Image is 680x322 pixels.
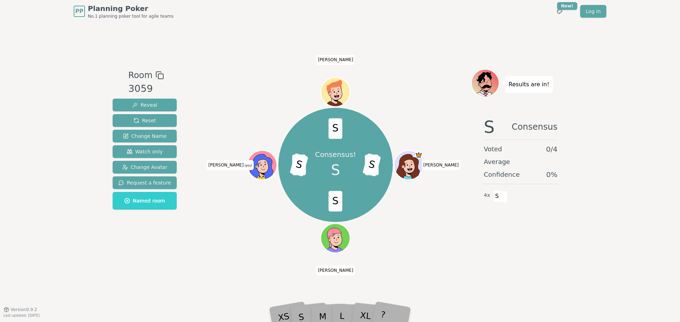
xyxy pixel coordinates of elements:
[118,179,171,186] span: Request a feature
[509,80,549,89] p: Results are in!
[493,190,501,202] span: S
[244,164,252,167] span: (you)
[249,151,276,179] button: Click to change your avatar
[484,157,510,167] span: Average
[4,314,40,317] span: Last updated: [DATE]
[484,192,490,199] span: 4 x
[331,159,340,181] span: S
[124,197,165,204] span: Named room
[484,170,520,180] span: Confidence
[4,307,37,312] button: Version0.9.2
[546,170,557,180] span: 0 %
[553,5,566,18] button: New!
[122,164,168,171] span: Change Avatar
[132,101,157,109] span: Reveal
[113,145,177,158] button: Watch only
[315,150,356,159] p: Consensus!
[329,191,342,211] span: S
[316,55,355,65] span: Click to change your name
[206,160,254,170] span: Click to change your name
[363,153,381,177] span: S
[113,161,177,174] button: Change Avatar
[557,2,577,10] div: New!
[134,117,156,124] span: Reset
[546,144,557,154] span: 0 / 4
[75,7,83,16] span: PP
[74,4,174,19] a: PPPlanning PokerNo.1 planning poker tool for agile teams
[11,307,37,312] span: Version 0.9.2
[127,148,163,155] span: Watch only
[316,265,355,275] span: Click to change your name
[113,114,177,127] button: Reset
[113,176,177,189] button: Request a feature
[128,69,152,82] span: Room
[415,151,423,159] span: aaron is the host
[123,133,166,140] span: Change Name
[290,153,308,177] span: S
[484,144,502,154] span: Voted
[329,118,342,139] span: S
[580,5,606,18] a: Log in
[128,82,164,96] div: 3059
[88,4,174,13] span: Planning Poker
[113,192,177,210] button: Named room
[484,118,494,135] span: S
[512,118,557,135] span: Consensus
[113,130,177,142] button: Change Name
[421,160,460,170] span: Click to change your name
[113,99,177,111] button: Reveal
[88,13,174,19] span: No.1 planning poker tool for agile teams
